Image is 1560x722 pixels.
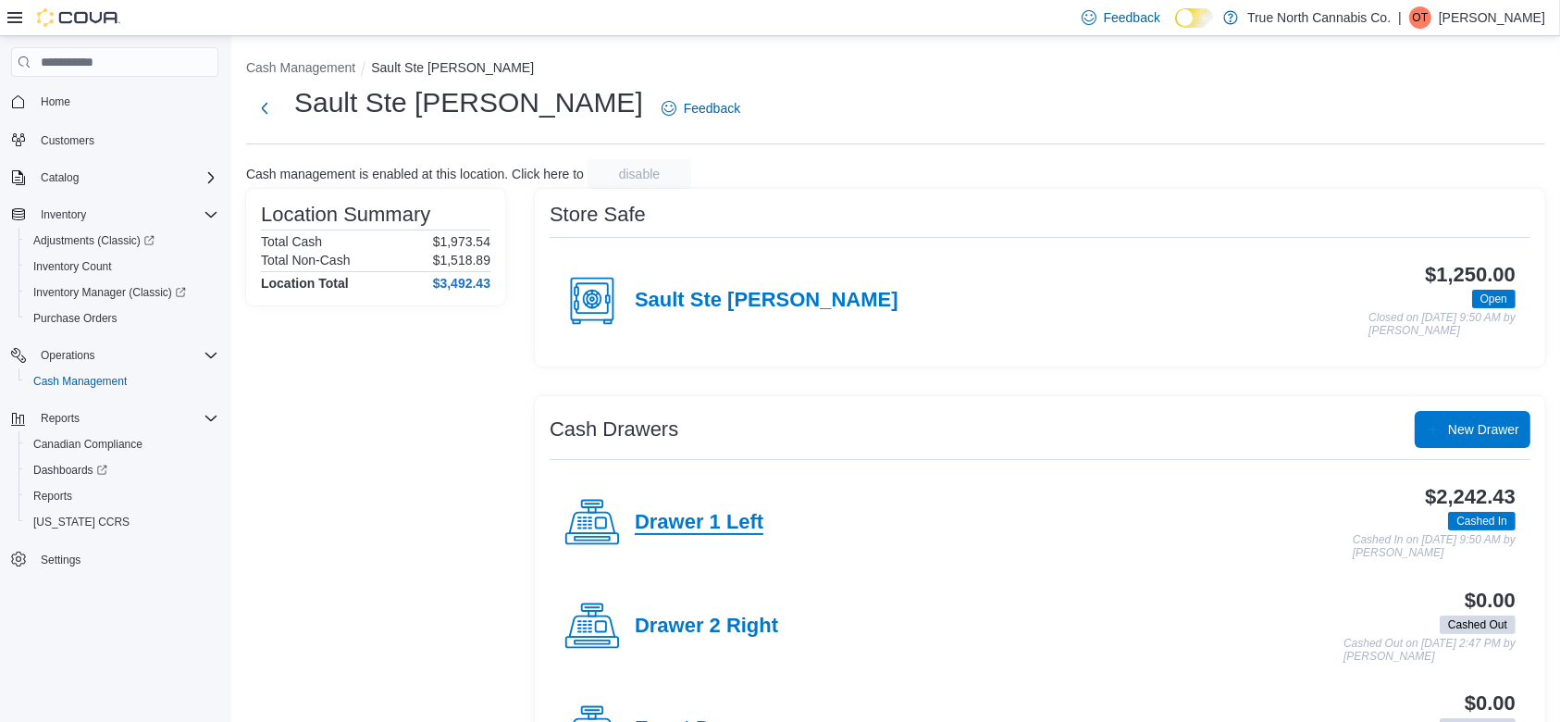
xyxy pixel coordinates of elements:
span: Home [33,90,218,113]
a: Customers [33,130,102,152]
a: Dashboards [19,457,226,483]
span: Inventory Count [26,255,218,278]
h6: Total Cash [261,234,322,249]
h3: Location Summary [261,204,430,226]
button: Operations [33,344,103,367]
button: Reports [33,407,87,429]
span: Operations [33,344,218,367]
nav: An example of EuiBreadcrumbs [246,58,1545,81]
a: Feedback [654,90,748,127]
span: Open [1480,291,1507,307]
h3: Cash Drawers [550,418,678,441]
a: Adjustments (Classic) [19,228,226,254]
a: Home [33,91,78,113]
span: Feedback [1104,8,1160,27]
span: Catalog [33,167,218,189]
h4: Sault Ste [PERSON_NAME] [635,289,898,313]
button: Reports [19,483,226,509]
button: Home [4,88,226,115]
a: Adjustments (Classic) [26,230,162,252]
p: Cashed Out on [DATE] 2:47 PM by [PERSON_NAME] [1343,638,1516,663]
span: Ot [1413,6,1429,29]
span: Adjustments (Classic) [26,230,218,252]
button: Customers [4,126,226,153]
span: Feedback [684,99,740,118]
span: [US_STATE] CCRS [33,515,130,529]
span: Reports [26,485,218,507]
span: Customers [41,133,94,148]
input: Dark Mode [1175,8,1214,28]
span: Settings [33,548,218,571]
span: Customers [33,128,218,151]
a: Inventory Manager (Classic) [19,280,226,305]
span: Dark Mode [1175,28,1176,29]
span: Purchase Orders [33,311,118,326]
span: Adjustments (Classic) [33,233,155,248]
span: Inventory [33,204,218,226]
span: Settings [41,553,80,567]
span: Inventory Manager (Classic) [33,285,186,300]
button: Canadian Compliance [19,431,226,457]
span: Inventory Count [33,259,112,274]
button: New Drawer [1415,411,1530,448]
span: Catalog [41,170,79,185]
button: Cash Management [246,60,355,75]
span: Open [1472,290,1516,308]
span: Cashed Out [1448,616,1507,633]
button: Next [246,90,283,127]
span: Dashboards [26,459,218,481]
span: Reports [41,411,80,426]
span: Operations [41,348,95,363]
h3: $0.00 [1465,590,1516,612]
p: [PERSON_NAME] [1439,6,1545,29]
a: Inventory Count [26,255,119,278]
h3: Store Safe [550,204,646,226]
a: Settings [33,549,88,571]
h6: Total Non-Cash [261,253,351,268]
p: Cash management is enabled at this location. Click here to [246,167,584,181]
a: Inventory Manager (Classic) [26,281,193,304]
h3: $2,242.43 [1425,486,1516,508]
span: Cashed In [1448,512,1516,530]
span: Washington CCRS [26,511,218,533]
span: Canadian Compliance [26,433,218,455]
p: Cashed In on [DATE] 9:50 AM by [PERSON_NAME] [1353,534,1516,559]
p: Closed on [DATE] 9:50 AM by [PERSON_NAME] [1368,312,1516,337]
h4: $3,492.43 [433,276,490,291]
button: Catalog [4,165,226,191]
span: disable [619,165,660,183]
a: Cash Management [26,370,134,392]
button: [US_STATE] CCRS [19,509,226,535]
span: Inventory [41,207,86,222]
span: Cashed In [1456,513,1507,529]
button: Purchase Orders [19,305,226,331]
img: Cova [37,8,120,27]
p: $1,518.89 [433,253,490,268]
h4: Drawer 2 Right [635,615,778,639]
h1: Sault Ste [PERSON_NAME] [294,84,643,121]
a: Purchase Orders [26,307,125,330]
span: Reports [33,407,218,429]
p: | [1398,6,1402,29]
nav: Complex example [11,81,218,621]
button: Reports [4,405,226,431]
span: Canadian Compliance [33,437,142,452]
a: Dashboards [26,459,115,481]
span: Inventory Manager (Classic) [26,281,218,304]
span: Purchase Orders [26,307,218,330]
span: Cashed Out [1440,616,1516,634]
button: Inventory Count [19,254,226,280]
span: Dashboards [33,463,107,478]
span: Home [41,94,70,109]
a: Reports [26,485,80,507]
button: Settings [4,546,226,573]
span: Cash Management [26,370,218,392]
h3: $1,250.00 [1425,264,1516,286]
a: [US_STATE] CCRS [26,511,137,533]
h4: Location Total [261,276,349,291]
a: Canadian Compliance [26,433,150,455]
div: Oleksandr terekhov [1409,6,1431,29]
p: $1,973.54 [433,234,490,249]
h3: $0.00 [1465,692,1516,715]
button: disable [588,159,691,189]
